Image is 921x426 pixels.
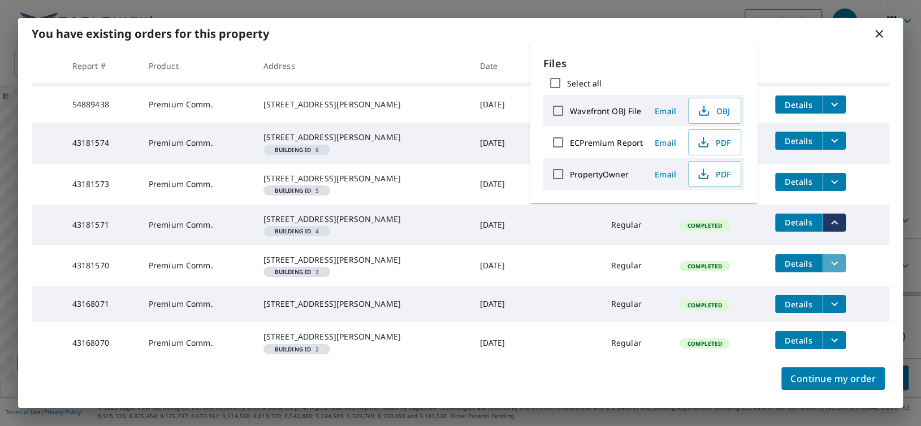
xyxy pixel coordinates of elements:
[140,86,254,123] td: Premium Comm.
[775,132,823,150] button: detailsBtn-43181574
[275,346,312,352] em: Building ID
[647,134,684,151] button: Email
[775,95,823,114] button: detailsBtn-54889438
[823,254,846,272] button: filesDropdownBtn-43181570
[275,228,312,234] em: Building ID
[140,164,254,205] td: Premium Comm.
[470,164,531,205] td: [DATE]
[688,129,741,155] button: PDF
[263,214,462,225] div: [STREET_ADDRESS][PERSON_NAME]
[140,123,254,163] td: Premium Comm.
[823,214,846,232] button: filesDropdownBtn-43181571
[63,49,140,82] th: Report #
[782,99,816,110] span: Details
[275,269,312,275] em: Building ID
[688,98,741,124] button: OBJ
[681,262,729,270] span: Completed
[775,254,823,272] button: detailsBtn-43181570
[268,147,326,153] span: 6
[140,245,254,286] td: Premium Comm.
[263,99,462,110] div: [STREET_ADDRESS][PERSON_NAME]
[823,173,846,191] button: filesDropdownBtn-43181573
[775,173,823,191] button: detailsBtn-43181573
[263,298,462,310] div: [STREET_ADDRESS][PERSON_NAME]
[63,322,140,363] td: 43168070
[268,188,326,193] span: 5
[688,161,741,187] button: PDF
[32,26,269,41] b: You have existing orders for this property
[63,245,140,286] td: 43181570
[775,214,823,232] button: detailsBtn-43181571
[775,295,823,313] button: detailsBtn-43168071
[602,286,671,322] td: Regular
[275,147,312,153] em: Building ID
[570,137,643,148] label: ECPremium Report
[470,245,531,286] td: [DATE]
[275,188,312,193] em: Building ID
[140,286,254,322] td: Premium Comm.
[647,102,684,120] button: Email
[140,49,254,82] th: Product
[470,86,531,123] td: [DATE]
[470,286,531,322] td: [DATE]
[775,331,823,349] button: detailsBtn-43168070
[823,295,846,313] button: filesDropdownBtn-43168071
[140,322,254,363] td: Premium Comm.
[823,132,846,150] button: filesDropdownBtn-43181574
[63,205,140,245] td: 43181571
[263,254,462,266] div: [STREET_ADDRESS][PERSON_NAME]
[695,167,732,181] span: PDF
[570,169,629,180] label: PropertyOwner
[63,86,140,123] td: 54889438
[823,331,846,349] button: filesDropdownBtn-43168070
[681,221,729,229] span: Completed
[470,123,531,163] td: [DATE]
[140,205,254,245] td: Premium Comm.
[268,228,326,234] span: 4
[782,299,816,310] span: Details
[681,340,729,347] span: Completed
[652,137,679,148] span: Email
[470,322,531,363] td: [DATE]
[268,346,326,352] span: 2
[823,95,846,114] button: filesDropdownBtn-54889438
[647,166,684,183] button: Email
[63,123,140,163] td: 43181574
[602,245,671,286] td: Regular
[470,49,531,82] th: Date
[782,176,816,187] span: Details
[263,173,462,184] div: [STREET_ADDRESS][PERSON_NAME]
[268,269,326,275] span: 3
[570,106,641,116] label: Wavefront OBJ File
[652,106,679,116] span: Email
[695,136,732,149] span: PDF
[263,132,462,143] div: [STREET_ADDRESS][PERSON_NAME]
[782,258,816,269] span: Details
[681,301,729,309] span: Completed
[602,205,671,245] td: Regular
[602,322,671,363] td: Regular
[63,164,140,205] td: 43181573
[470,205,531,245] td: [DATE]
[254,49,471,82] th: Address
[790,371,876,386] span: Continue my order
[652,169,679,180] span: Email
[782,217,816,228] span: Details
[782,335,816,346] span: Details
[567,78,602,89] label: Select all
[695,104,732,118] span: OBJ
[782,136,816,146] span: Details
[263,331,462,342] div: [STREET_ADDRESS][PERSON_NAME]
[781,367,885,390] button: Continue my order
[543,56,744,71] p: Files
[63,286,140,322] td: 43168071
